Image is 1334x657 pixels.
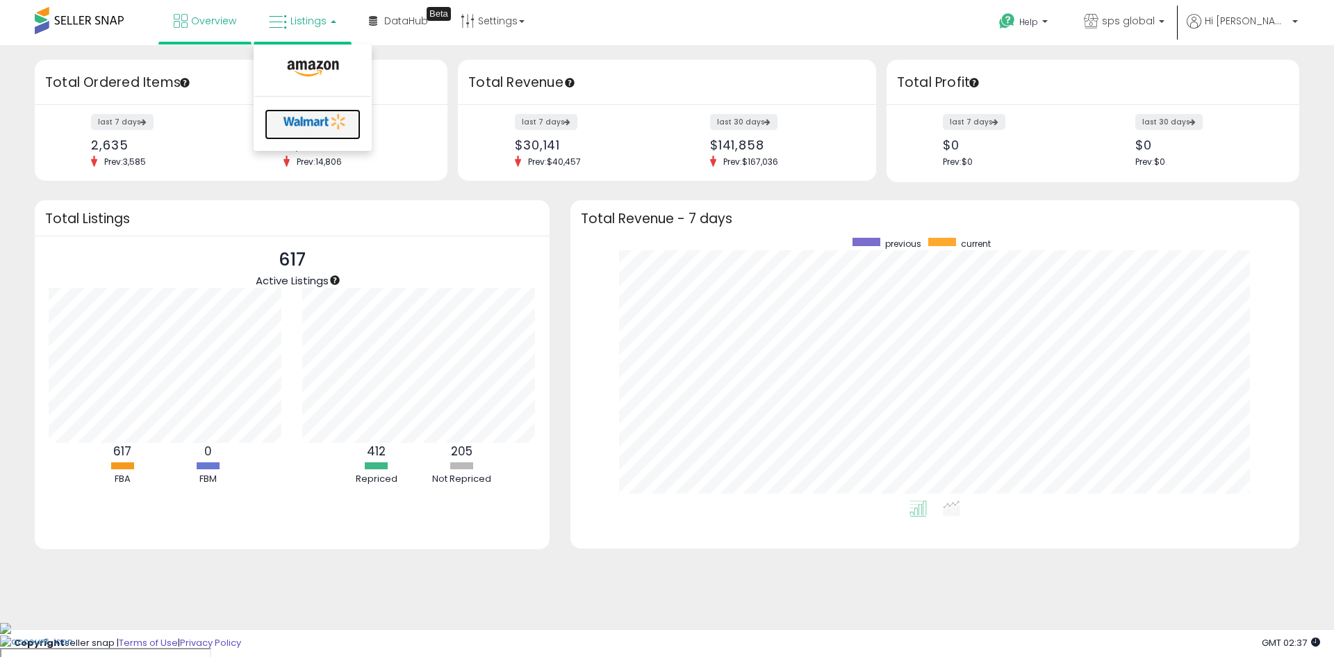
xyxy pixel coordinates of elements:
[81,473,164,486] div: FBA
[384,14,428,28] span: DataHub
[335,473,418,486] div: Repriced
[290,14,327,28] span: Listings
[1102,14,1155,28] span: sps global
[166,473,249,486] div: FBM
[998,13,1016,30] i: Get Help
[988,2,1062,45] a: Help
[451,443,472,460] b: 205
[943,156,973,168] span: Prev: $0
[204,443,212,460] b: 0
[716,156,785,168] span: Prev: $167,036
[256,247,329,273] p: 617
[961,238,991,250] span: current
[581,213,1289,224] h3: Total Revenue - 7 days
[191,14,236,28] span: Overview
[113,443,131,460] b: 617
[91,114,154,130] label: last 7 days
[515,114,577,130] label: last 7 days
[710,114,777,130] label: last 30 days
[45,213,539,224] h3: Total Listings
[521,156,588,168] span: Prev: $40,457
[1135,138,1275,152] div: $0
[283,138,423,152] div: 12,409
[45,73,437,92] h3: Total Ordered Items
[97,156,153,168] span: Prev: 3,585
[420,473,504,486] div: Not Repriced
[885,238,921,250] span: previous
[1019,16,1038,28] span: Help
[329,274,341,286] div: Tooltip anchor
[515,138,657,152] div: $30,141
[290,156,349,168] span: Prev: 14,806
[563,76,576,89] div: Tooltip anchor
[943,114,1005,130] label: last 7 days
[897,73,1289,92] h3: Total Profit
[1205,14,1288,28] span: Hi [PERSON_NAME]
[1135,156,1165,168] span: Prev: $0
[91,138,231,152] div: 2,635
[968,76,980,89] div: Tooltip anchor
[943,138,1082,152] div: $0
[427,7,451,21] div: Tooltip anchor
[179,76,191,89] div: Tooltip anchor
[710,138,852,152] div: $141,858
[367,443,386,460] b: 412
[1135,114,1203,130] label: last 30 days
[256,273,329,288] span: Active Listings
[468,73,866,92] h3: Total Revenue
[1187,14,1298,45] a: Hi [PERSON_NAME]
